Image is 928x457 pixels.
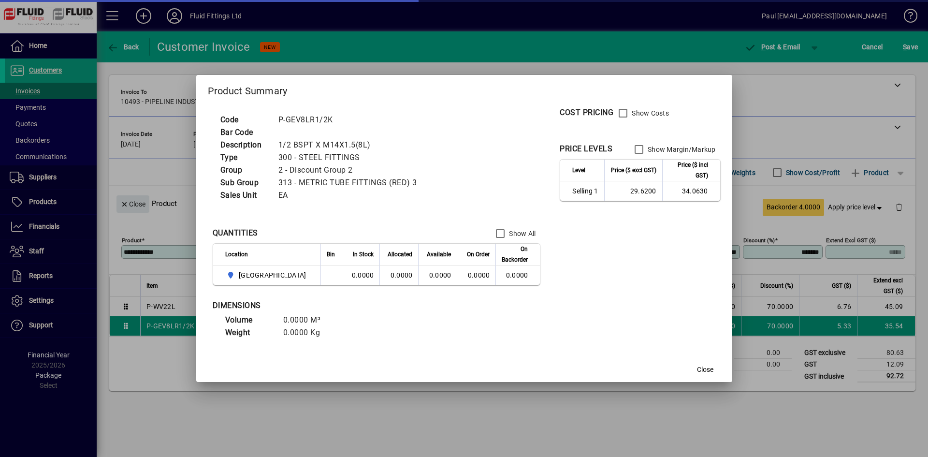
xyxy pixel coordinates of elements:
span: In Stock [353,249,374,260]
span: On Order [467,249,490,260]
span: [GEOGRAPHIC_DATA] [239,270,306,280]
td: Bar Code [216,126,274,139]
td: 29.6200 [604,181,662,201]
span: Price ($ incl GST) [668,160,708,181]
td: 1/2 BSPT X M14X1.5(8L) [274,139,429,151]
td: 0.0000 [495,265,540,285]
td: Group [216,164,274,177]
span: Selling 1 [572,186,598,196]
label: Show Margin/Markup [646,145,716,154]
td: 0.0000 M³ [278,314,336,326]
td: 313 - METRIC TUBE FITTINGS (RED) 3 [274,177,429,189]
label: Show All [507,229,536,238]
td: Description [216,139,274,151]
td: Volume [220,314,278,326]
td: 0.0000 [341,265,379,285]
td: 2 - Discount Group 2 [274,164,429,177]
td: Code [216,114,274,126]
td: 0.0000 Kg [278,326,336,339]
td: 0.0000 [379,265,418,285]
span: Location [225,249,248,260]
span: Bin [327,249,335,260]
span: Available [427,249,451,260]
td: Type [216,151,274,164]
span: Close [697,365,713,375]
span: 0.0000 [468,271,490,279]
h2: Product Summary [196,75,732,103]
span: Level [572,165,585,176]
td: EA [274,189,429,202]
div: COST PRICING [560,107,613,118]
button: Close [690,361,721,378]
span: On Backorder [502,244,528,265]
td: Weight [220,326,278,339]
span: Allocated [388,249,412,260]
div: QUANTITIES [213,227,258,239]
div: DIMENSIONS [213,300,454,311]
label: Show Costs [630,108,669,118]
span: AUCKLAND [225,269,310,281]
td: 300 - STEEL FITTINGS [274,151,429,164]
td: P-GEV8LR1/2K [274,114,429,126]
td: 34.0630 [662,181,720,201]
span: Price ($ excl GST) [611,165,656,176]
td: 0.0000 [418,265,457,285]
td: Sales Unit [216,189,274,202]
div: PRICE LEVELS [560,143,612,155]
td: Sub Group [216,177,274,189]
